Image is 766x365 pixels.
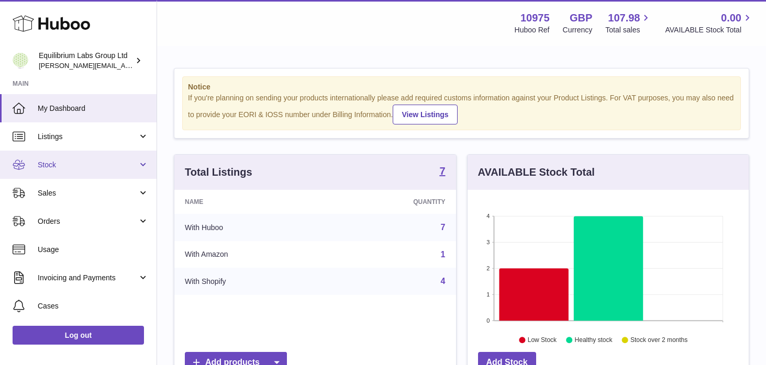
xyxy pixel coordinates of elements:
span: Orders [38,216,138,226]
span: Sales [38,188,138,198]
text: Low Stock [527,336,557,344]
span: Total sales [605,25,652,35]
text: 0 [486,317,490,324]
th: Name [174,190,328,214]
div: If you're planning on sending your products internationally please add required customs informati... [188,93,735,124]
div: Equilibrium Labs Group Ltd [39,51,133,71]
td: With Shopify [174,268,328,295]
a: 7 [441,223,446,232]
th: Quantity [328,190,456,214]
a: Log out [13,326,144,345]
span: Usage [38,245,149,255]
text: Stock over 2 months [630,336,687,344]
strong: Notice [188,82,735,92]
span: AVAILABLE Stock Total [665,25,753,35]
td: With Huboo [174,214,328,241]
text: 3 [486,239,490,245]
a: 7 [439,166,445,178]
text: 1 [486,291,490,298]
strong: GBP [570,11,592,25]
span: Invoicing and Payments [38,273,138,283]
h3: Total Listings [185,165,252,179]
td: With Amazon [174,241,328,268]
div: Huboo Ref [515,25,550,35]
strong: 7 [439,166,445,176]
img: h.woodrow@theliverclinic.com [13,53,28,69]
strong: 10975 [520,11,550,25]
text: 2 [486,265,490,271]
a: 4 [441,277,446,286]
a: View Listings [393,105,457,124]
a: 1 [441,250,446,259]
text: Healthy stock [574,336,613,344]
a: 107.98 Total sales [605,11,652,35]
span: 107.98 [608,11,640,25]
h3: AVAILABLE Stock Total [478,165,595,179]
span: Listings [38,132,138,142]
div: Currency [563,25,593,35]
a: 0.00 AVAILABLE Stock Total [665,11,753,35]
span: My Dashboard [38,104,149,113]
span: [PERSON_NAME][EMAIL_ADDRESS][DOMAIN_NAME] [39,61,210,70]
span: 0.00 [721,11,741,25]
text: 4 [486,213,490,219]
span: Cases [38,301,149,311]
span: Stock [38,160,138,170]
